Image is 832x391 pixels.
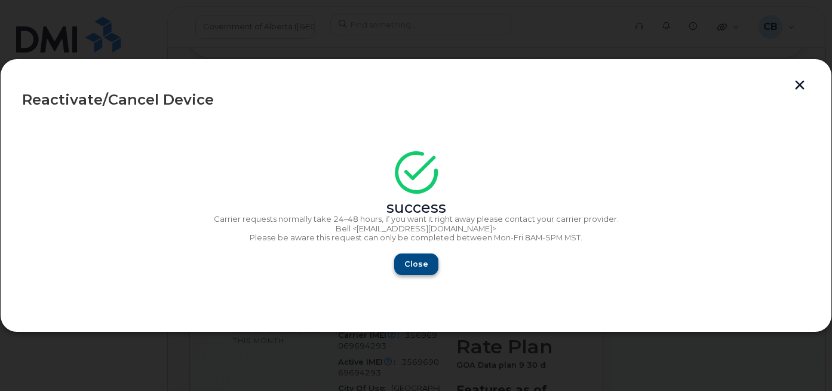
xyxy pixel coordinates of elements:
div: Reactivate/Cancel Device [22,93,810,107]
p: Bell <[EMAIL_ADDRESS][DOMAIN_NAME]> [22,224,810,234]
p: Carrier requests normally take 24–48 hours, if you want it right away please contact your carrier... [22,215,810,224]
button: Close [394,253,438,275]
div: success [22,203,810,213]
span: Close [404,258,428,270]
p: Please be aware this request can only be completed between Mon-Fri 8AM-5PM MST. [22,233,810,243]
